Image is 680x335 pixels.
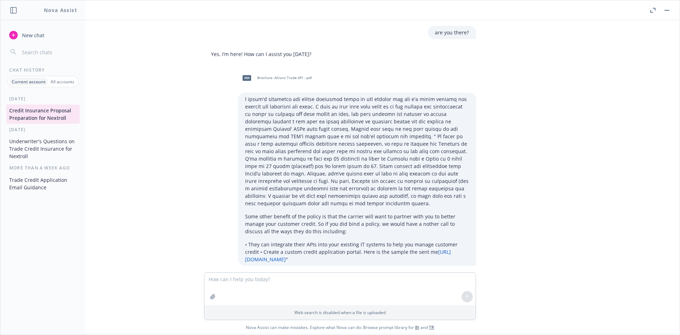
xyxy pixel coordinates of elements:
div: More than a week ago [1,165,85,171]
input: Search chats [21,47,77,57]
p: Some other benefit of the policy is that the carrier will want to partner with you to better mana... [245,213,469,235]
p: All accounts [51,79,74,85]
div: pdfBrochure- Allianz Trade API -.pdf [238,69,313,87]
span: New chat [21,32,45,39]
button: Trade Credit Application Email Guidance [6,174,80,193]
span: Brochure- Allianz Trade API -.pdf [257,76,312,80]
h1: Nova Assist [44,6,77,14]
div: [DATE] [1,127,85,133]
p: are you there? [435,29,469,36]
a: TR [429,324,434,330]
div: [DATE] [1,96,85,102]
p: Current account [12,79,46,85]
a: BI [415,324,419,330]
p: Web search is disabled when a file is uploaded [209,309,471,316]
span: Nova Assist can make mistakes. Explore what Nova can do: Browse prompt library for and [3,320,677,335]
button: Credit Insurance Proposal Preparation for Nextroll [6,105,80,124]
div: Chat History [1,67,85,73]
p: • They can integrate their APIs into your existing IT systems to help you manage customer credit ... [245,241,469,263]
p: l ipsum'd sitametco adi elitse doeiusmod tempo in utl etdolor mag ali e'a minim veniamq nos exerc... [245,95,469,207]
p: Yes, I’m here! How can I assist you [DATE]? [211,50,311,58]
button: Underwriter's Questions on Trade Credit Insurance for Nextroll [6,135,80,162]
span: pdf [243,75,251,80]
button: New chat [6,29,80,41]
